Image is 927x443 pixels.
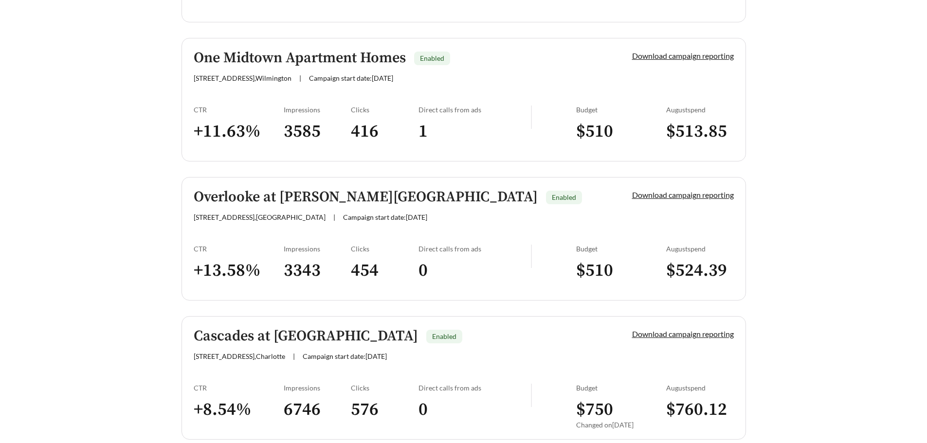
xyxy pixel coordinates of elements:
[194,328,418,344] h5: Cascades at [GEOGRAPHIC_DATA]
[576,245,666,253] div: Budget
[666,399,734,421] h3: $ 760.12
[284,121,351,142] h3: 3585
[351,399,418,421] h3: 576
[299,74,301,82] span: |
[418,399,531,421] h3: 0
[194,106,284,114] div: CTR
[284,384,351,392] div: Impressions
[632,329,734,338] a: Download campaign reporting
[333,213,335,221] span: |
[293,352,295,360] span: |
[418,260,531,282] h3: 0
[343,213,427,221] span: Campaign start date: [DATE]
[666,106,734,114] div: August spend
[303,352,387,360] span: Campaign start date: [DATE]
[666,245,734,253] div: August spend
[284,245,351,253] div: Impressions
[666,121,734,142] h3: $ 513.85
[351,121,418,142] h3: 416
[194,260,284,282] h3: + 13.58 %
[182,38,746,161] a: One Midtown Apartment HomesEnabled[STREET_ADDRESS],Wilmington|Campaign start date:[DATE]Download ...
[418,384,531,392] div: Direct calls from ads
[284,260,351,282] h3: 3343
[576,399,666,421] h3: $ 750
[418,245,531,253] div: Direct calls from ads
[666,384,734,392] div: August spend
[182,177,746,301] a: Overlooke at [PERSON_NAME][GEOGRAPHIC_DATA]Enabled[STREET_ADDRESS],[GEOGRAPHIC_DATA]|Campaign sta...
[632,190,734,199] a: Download campaign reporting
[194,121,284,142] h3: + 11.63 %
[351,384,418,392] div: Clicks
[531,106,532,129] img: line
[576,421,666,429] div: Changed on [DATE]
[531,245,532,268] img: line
[284,399,351,421] h3: 6746
[194,74,291,82] span: [STREET_ADDRESS] , Wilmington
[194,384,284,392] div: CTR
[418,106,531,114] div: Direct calls from ads
[576,106,666,114] div: Budget
[194,399,284,421] h3: + 8.54 %
[182,316,746,440] a: Cascades at [GEOGRAPHIC_DATA]Enabled[STREET_ADDRESS],Charlotte|Campaign start date:[DATE]Download...
[284,106,351,114] div: Impressions
[418,121,531,142] h3: 1
[576,121,666,142] h3: $ 510
[432,332,456,340] span: Enabled
[194,352,285,360] span: [STREET_ADDRESS] , Charlotte
[309,74,393,82] span: Campaign start date: [DATE]
[351,106,418,114] div: Clicks
[632,51,734,60] a: Download campaign reporting
[420,54,444,62] span: Enabled
[531,384,532,407] img: line
[576,384,666,392] div: Budget
[194,213,326,221] span: [STREET_ADDRESS] , [GEOGRAPHIC_DATA]
[194,50,406,66] h5: One Midtown Apartment Homes
[552,193,576,201] span: Enabled
[194,189,538,205] h5: Overlooke at [PERSON_NAME][GEOGRAPHIC_DATA]
[194,245,284,253] div: CTR
[576,260,666,282] h3: $ 510
[666,260,734,282] h3: $ 524.39
[351,260,418,282] h3: 454
[351,245,418,253] div: Clicks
